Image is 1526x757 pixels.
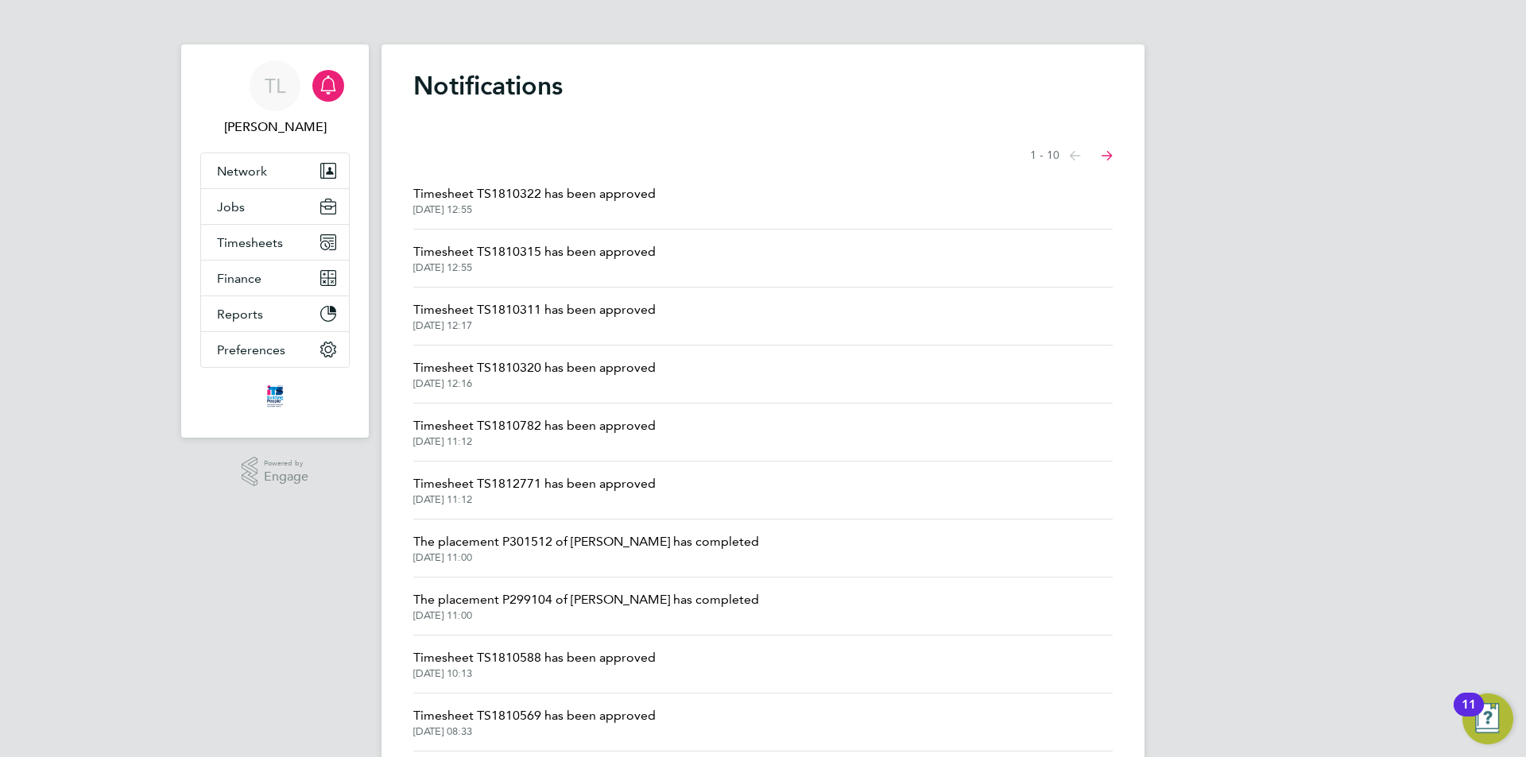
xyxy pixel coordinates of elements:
span: Finance [217,271,261,286]
span: [DATE] 12:16 [413,377,656,390]
a: Powered byEngage [242,457,309,487]
span: [DATE] 08:33 [413,725,656,738]
a: Timesheet TS1810320 has been approved[DATE] 12:16 [413,358,656,390]
span: Timesheet TS1810782 has been approved [413,416,656,435]
span: Network [217,164,267,179]
a: The placement P301512 of [PERSON_NAME] has completed[DATE] 11:00 [413,532,759,564]
span: [DATE] 11:00 [413,551,759,564]
span: Jobs [217,199,245,214]
span: Timesheet TS1810311 has been approved [413,300,656,319]
nav: Select page of notifications list [1030,140,1113,172]
span: Reports [217,307,263,322]
span: 1 - 10 [1030,148,1059,164]
button: Preferences [201,332,349,367]
a: Timesheet TS1812771 has been approved[DATE] 11:12 [413,474,656,506]
span: Timesheet TS1810569 has been approved [413,706,656,725]
button: Network [201,153,349,188]
span: Tim Lerwill [200,118,350,137]
a: TL[PERSON_NAME] [200,60,350,137]
span: TL [265,75,285,96]
a: Timesheet TS1810311 has been approved[DATE] 12:17 [413,300,656,332]
div: 11 [1462,705,1476,725]
span: Engage [264,470,308,484]
img: itsconstruction-logo-retina.png [264,384,286,409]
span: [DATE] 12:17 [413,319,656,332]
a: Go to home page [200,384,350,409]
a: The placement P299104 of [PERSON_NAME] has completed[DATE] 11:00 [413,590,759,622]
button: Reports [201,296,349,331]
span: Timesheet TS1810320 has been approved [413,358,656,377]
button: Finance [201,261,349,295]
span: Timesheet TS1810588 has been approved [413,648,656,667]
span: Timesheet TS1810322 has been approved [413,184,656,203]
span: Preferences [217,342,285,357]
span: [DATE] 11:12 [413,493,656,506]
span: Timesheets [217,235,283,250]
nav: Main navigation [181,44,369,438]
button: Timesheets [201,225,349,260]
span: [DATE] 10:13 [413,667,656,680]
span: The placement P301512 of [PERSON_NAME] has completed [413,532,759,551]
span: [DATE] 12:55 [413,261,656,274]
span: Timesheet TS1810315 has been approved [413,242,656,261]
span: [DATE] 12:55 [413,203,656,216]
a: Timesheet TS1810588 has been approved[DATE] 10:13 [413,648,656,680]
span: [DATE] 11:12 [413,435,656,448]
span: Timesheet TS1812771 has been approved [413,474,656,493]
span: [DATE] 11:00 [413,609,759,622]
span: The placement P299104 of [PERSON_NAME] has completed [413,590,759,609]
a: Timesheet TS1810322 has been approved[DATE] 12:55 [413,184,656,216]
span: Powered by [264,457,308,470]
a: Timesheet TS1810782 has been approved[DATE] 11:12 [413,416,656,448]
h1: Notifications [413,70,1113,102]
a: Timesheet TS1810569 has been approved[DATE] 08:33 [413,706,656,738]
button: Jobs [201,189,349,224]
button: Open Resource Center, 11 new notifications [1462,693,1513,744]
a: Timesheet TS1810315 has been approved[DATE] 12:55 [413,242,656,274]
